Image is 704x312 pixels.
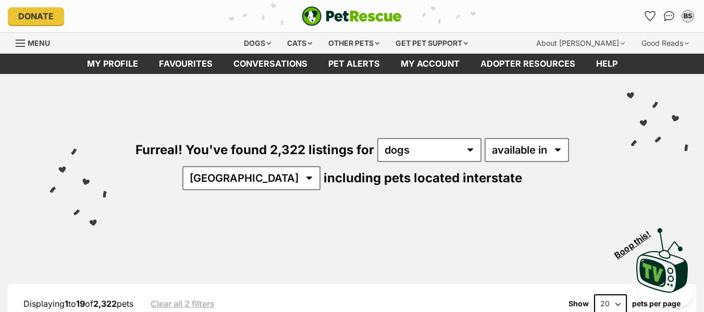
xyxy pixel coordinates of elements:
div: Cats [280,33,319,54]
strong: 1 [65,298,68,309]
img: PetRescue TV logo [636,228,688,293]
div: Get pet support [388,33,475,54]
a: Favourites [642,8,659,24]
strong: 19 [76,298,85,309]
a: conversations [223,54,318,74]
a: Boop this! [636,219,688,295]
a: PetRescue [302,6,402,26]
a: Pet alerts [318,54,390,74]
span: Displaying to of pets [23,298,133,309]
span: including pets located interstate [324,170,522,185]
span: Furreal! You've found 2,322 listings for [135,142,374,157]
a: Conversations [661,8,677,24]
a: Adopter resources [470,54,586,74]
img: chat-41dd97257d64d25036548639549fe6c8038ab92f7586957e7f3b1b290dea8141.svg [664,11,675,21]
strong: 2,322 [93,298,117,309]
label: pets per page [632,299,681,308]
a: Help [586,54,628,74]
div: Other pets [321,33,387,54]
div: About [PERSON_NAME] [529,33,632,54]
div: Dogs [237,33,278,54]
div: BS [683,11,693,21]
a: Menu [16,33,57,52]
a: Favourites [149,54,223,74]
button: My account [680,8,696,24]
span: Menu [28,39,50,47]
a: My profile [77,54,149,74]
img: logo-e224e6f780fb5917bec1dbf3a21bbac754714ae5b6737aabdf751b685950b380.svg [302,6,402,26]
div: Good Reads [634,33,696,54]
ul: Account quick links [642,8,696,24]
a: Clear all 2 filters [151,299,215,308]
span: Boop this! [613,222,661,260]
iframe: Help Scout Beacon - Open [639,276,694,307]
span: Show [569,299,589,308]
a: Donate [8,7,64,25]
a: My account [390,54,470,74]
